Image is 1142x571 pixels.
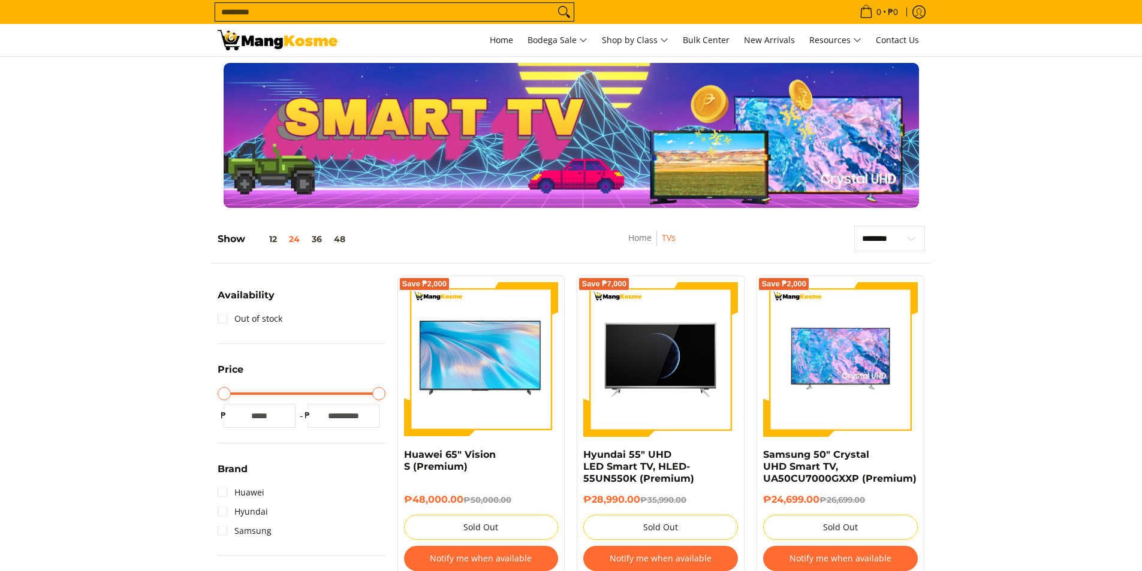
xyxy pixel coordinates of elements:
span: Save ₱7,000 [581,280,626,288]
a: Home [484,24,519,56]
button: Notify me when available [763,546,918,571]
span: Shop by Class [602,33,668,48]
summary: Open [218,291,275,309]
span: Brand [218,464,248,474]
a: Samsung 50" Crystal UHD Smart TV, UA50CU7000GXXP (Premium) [763,449,917,484]
a: Hyundai [218,502,268,521]
span: Availability [218,291,275,300]
img: huawei-s-65-inch-4k-lcd-display-tv-full-view-mang-kosme [404,288,559,430]
h6: ₱48,000.00 [404,494,559,506]
button: 48 [328,234,351,244]
button: 36 [306,234,328,244]
span: ₱0 [886,8,900,16]
a: Contact Us [870,24,925,56]
a: Samsung [218,521,272,540]
h6: ₱28,990.00 [583,494,738,506]
h6: ₱24,699.00 [763,494,918,506]
a: Resources [803,24,867,56]
button: Sold Out [763,515,918,540]
a: Out of stock [218,309,282,328]
del: ₱35,990.00 [640,495,686,504]
a: Huawei 65" Vision S (Premium) [404,449,496,472]
nav: Main Menu [349,24,925,56]
a: Shop by Class [596,24,674,56]
span: ₱ [218,409,230,421]
a: Home [628,232,652,243]
a: TVs [662,232,676,243]
button: Notify me when available [404,546,559,571]
summary: Open [218,365,243,383]
span: Price [218,365,243,374]
a: Hyundai 55" UHD LED Smart TV, HLED-55UN550K (Premium) [583,449,694,484]
button: Search [555,3,574,21]
span: Save ₱2,000 [761,280,806,288]
span: New Arrivals [744,34,795,46]
img: TVs - Premium Television Brands l Mang Kosme [218,30,338,50]
span: Bodega Sale [528,33,587,48]
a: Bodega Sale [522,24,593,56]
span: • [856,5,902,19]
del: ₱50,000.00 [463,495,511,504]
button: Sold Out [583,515,738,540]
button: Notify me when available [583,546,738,571]
h5: Show [218,233,351,245]
span: Home [490,34,513,46]
img: Samsung 50" Crystal UHD Smart TV, UA50CU7000GXXP (Premium) [763,282,918,437]
span: ₱ [302,409,314,421]
span: Bulk Center [683,34,730,46]
button: Sold Out [404,515,559,540]
span: Resources [809,33,861,48]
summary: Open [218,464,248,483]
span: 0 [875,8,883,16]
nav: Breadcrumbs [561,231,743,258]
a: Huawei [218,483,264,502]
span: Contact Us [876,34,919,46]
span: Save ₱2,000 [402,280,447,288]
button: 24 [283,234,306,244]
img: hyundai-ultra-hd-smart-tv-65-inch-full-view-mang-kosme [583,282,738,437]
button: 12 [245,234,283,244]
a: New Arrivals [738,24,801,56]
del: ₱26,699.00 [819,495,865,504]
a: Bulk Center [677,24,736,56]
